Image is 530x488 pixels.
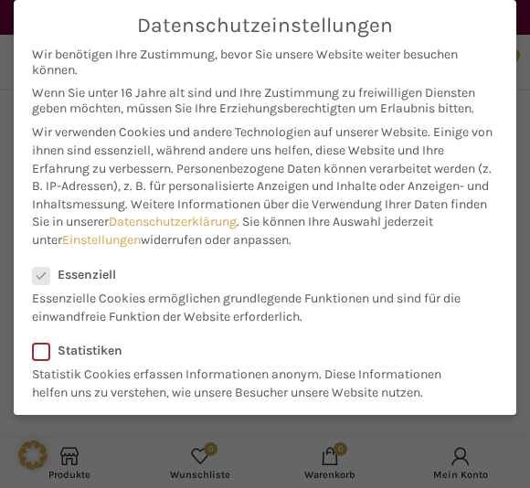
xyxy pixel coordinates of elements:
[32,47,498,78] span: Wir benötigen Ihre Zustimmung, bevor Sie unsere Website weiter besuchen können.
[32,358,474,401] p: Statistik Cookies erfassen Informationen anonym. Diese Informationen helfen uns zu verstehen, wie...
[32,161,492,212] span: Personenbezogene Daten können verarbeitet werden (z. B. IP-Adressen), z. B. für personalisierte A...
[62,232,141,248] a: Einstellungen
[32,214,433,248] span: Sie können Ihre Auswahl jederzeit unter widerrufen oder anpassen.
[32,282,474,325] p: Essenzielle Cookies ermöglichen grundlegende Funktionen und sind für die einwandfreie Funktion de...
[137,14,393,37] span: Datenschutzeinstellungen
[109,214,237,229] a: Datenschutzerklärung
[32,85,498,116] span: Wenn Sie unter 16 Jahre alt sind und Ihre Zustimmung zu freiwilligen Diensten geben möchten, müss...
[32,124,493,175] span: Wir verwenden Cookies und andere Technologien auf unserer Website. Einige von ihnen sind essenzie...
[32,267,474,282] label: Essenziell
[32,343,474,358] label: Statistiken
[32,196,487,230] span: Weitere Informationen über die Verwendung Ihrer Daten finden Sie in unserer .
